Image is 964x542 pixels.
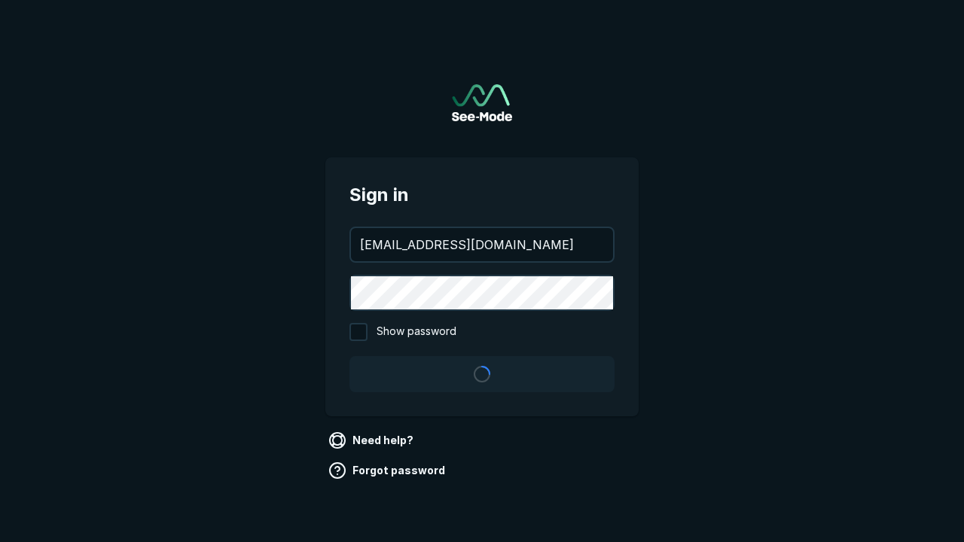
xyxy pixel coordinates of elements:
span: Sign in [349,181,615,209]
a: Need help? [325,428,419,452]
a: Forgot password [325,458,451,483]
span: Show password [377,323,456,341]
input: your@email.com [351,228,613,261]
a: Go to sign in [452,84,512,121]
img: See-Mode Logo [452,84,512,121]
